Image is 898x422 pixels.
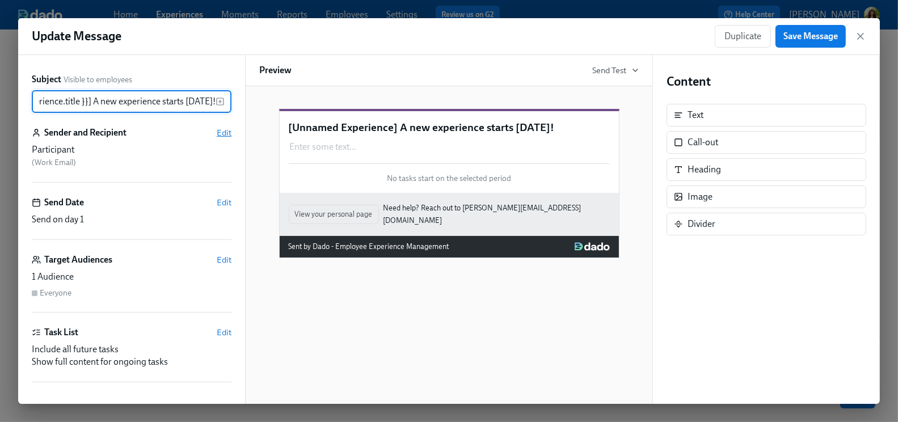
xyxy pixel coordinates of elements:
[32,144,231,156] div: Participant
[575,242,609,251] img: Dado
[667,104,866,126] div: Text
[295,209,373,220] span: View your personal page
[32,326,231,382] div: Task ListEditInclude all future tasksShow full content for ongoing tasks
[688,191,713,203] div: Image
[40,288,71,298] div: Everyone
[32,126,231,183] div: Sender and RecipientEditParticipant (Work Email)
[216,97,225,106] svg: Insert text variable
[32,158,76,167] span: ( Work Email )
[688,218,715,230] div: Divider
[32,271,231,283] div: 1 Audience
[44,196,84,209] h6: Send Date
[688,136,718,149] div: Call-out
[217,254,231,265] button: Edit
[44,326,78,339] h6: Task List
[667,73,866,90] h4: Content
[688,163,721,176] div: Heading
[32,213,231,226] div: Send on day 1
[667,131,866,154] div: Call-out
[32,254,231,313] div: Target AudiencesEdit1 AudienceEveryone
[783,31,838,42] span: Save Message
[775,25,846,48] button: Save Message
[32,73,61,86] label: Subject
[289,120,610,135] p: [Unnamed Experience] A new experience starts [DATE]!
[289,205,379,224] button: View your personal page
[592,65,639,76] button: Send Test
[64,74,132,85] span: Visible to employees
[667,185,866,208] div: Image
[44,254,112,266] h6: Target Audiences
[32,356,231,368] div: Show full content for ongoing tasks
[217,127,231,138] button: Edit
[667,213,866,235] div: Divider
[289,140,610,154] div: Enter some text...
[289,240,449,253] div: Sent by Dado - Employee Experience Management
[217,197,231,208] button: Edit
[32,343,231,356] div: Include all future tasks
[715,25,771,48] button: Duplicate
[32,196,231,240] div: Send DateEditSend on day 1
[724,31,761,42] span: Duplicate
[387,173,511,184] span: No tasks start on the selected period
[44,126,127,139] h6: Sender and Recipient
[32,28,121,45] h1: Update Message
[383,202,610,227] a: Need help? Reach out to [PERSON_NAME][EMAIL_ADDRESS][DOMAIN_NAME]
[259,64,292,77] h6: Preview
[688,109,703,121] div: Text
[667,158,866,181] div: Heading
[217,327,231,338] button: Edit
